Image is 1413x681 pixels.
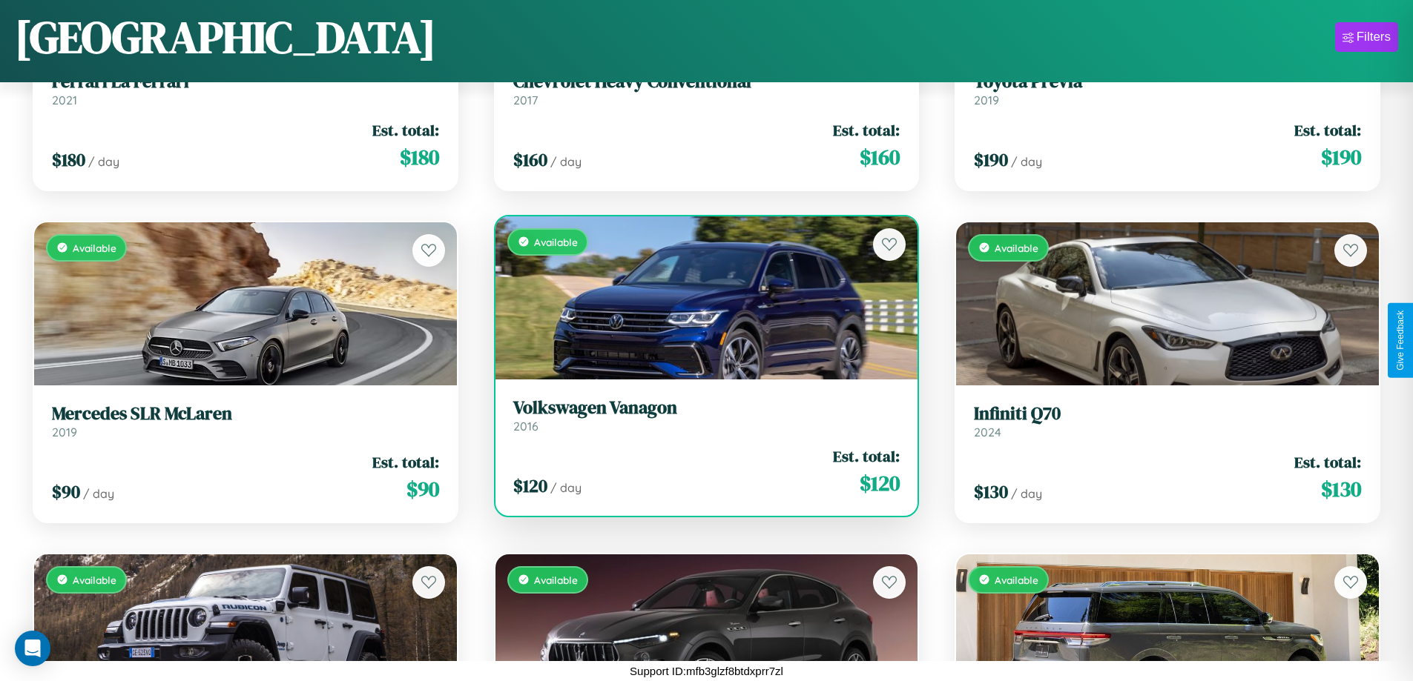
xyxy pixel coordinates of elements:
[1395,310,1406,371] div: Give Feedback
[15,631,50,666] div: Open Intercom Messenger
[52,403,439,439] a: Mercedes SLR McLaren2019
[400,142,439,172] span: $ 180
[995,242,1038,254] span: Available
[15,7,436,67] h1: [GEOGRAPHIC_DATA]
[974,403,1361,439] a: Infiniti Q702024
[1357,30,1391,44] div: Filters
[52,71,439,107] a: Ferrari La Ferrari2021
[513,93,538,107] span: 2017
[974,71,1361,93] h3: Toyota Previa
[83,486,114,501] span: / day
[974,71,1361,107] a: Toyota Previa2019
[1011,154,1042,169] span: / day
[534,574,578,586] span: Available
[1321,142,1361,172] span: $ 190
[974,425,1001,439] span: 2024
[974,403,1361,425] h3: Infiniti Q70
[550,480,582,495] span: / day
[52,93,77,107] span: 2021
[860,468,900,498] span: $ 120
[513,71,900,93] h3: Chevrolet Heavy Conventional
[88,154,119,169] span: / day
[833,119,900,141] span: Est. total:
[1294,119,1361,141] span: Est. total:
[513,71,900,107] a: Chevrolet Heavy Conventional2017
[513,147,547,172] span: $ 160
[974,147,1008,172] span: $ 190
[52,403,439,425] h3: Mercedes SLR McLaren
[1011,486,1042,501] span: / day
[995,574,1038,586] span: Available
[550,154,582,169] span: / day
[513,419,538,433] span: 2016
[513,474,547,498] span: $ 120
[974,93,999,107] span: 2019
[372,119,439,141] span: Est. total:
[1335,22,1398,52] button: Filters
[52,71,439,93] h3: Ferrari La Ferrari
[534,236,578,248] span: Available
[630,661,783,681] p: Support ID: mfb3glzf8btdxprr7zl
[73,574,116,586] span: Available
[1321,474,1361,504] span: $ 130
[73,242,116,254] span: Available
[513,397,900,419] h3: Volkswagen Vanagon
[52,425,77,439] span: 2019
[833,445,900,467] span: Est. total:
[52,147,85,172] span: $ 180
[372,451,439,473] span: Est. total:
[860,142,900,172] span: $ 160
[1294,451,1361,473] span: Est. total:
[52,479,80,504] span: $ 90
[974,479,1008,504] span: $ 130
[406,474,439,504] span: $ 90
[513,397,900,433] a: Volkswagen Vanagon2016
